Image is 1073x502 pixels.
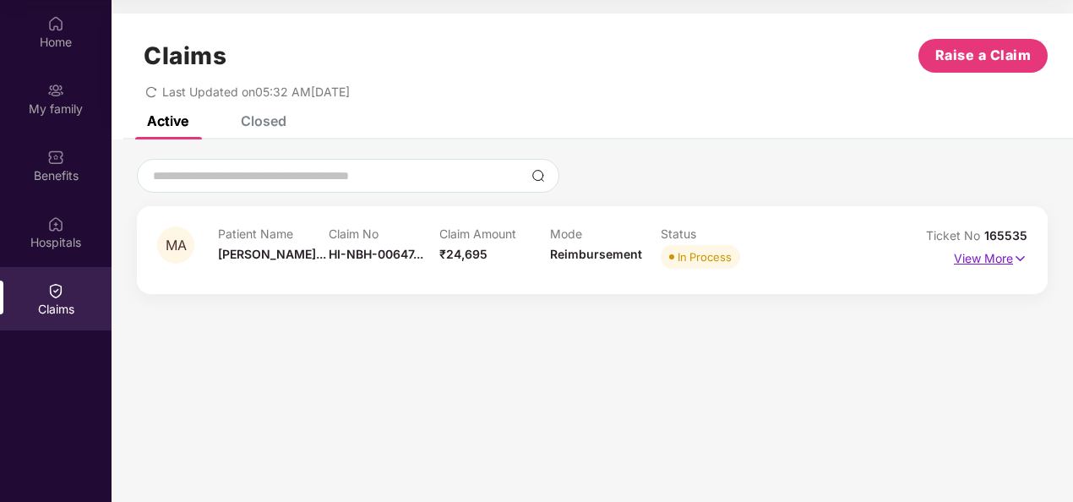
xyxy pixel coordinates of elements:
img: svg+xml;base64,PHN2ZyBpZD0iQmVuZWZpdHMiIHhtbG5zPSJodHRwOi8vd3d3LnczLm9yZy8yMDAwL3N2ZyIgd2lkdGg9Ij... [47,149,64,166]
p: Claim No [329,226,439,241]
span: Ticket No [926,228,984,243]
img: svg+xml;base64,PHN2ZyB4bWxucz0iaHR0cDovL3d3dy53My5vcmcvMjAwMC9zdmciIHdpZHRoPSIxNyIgaGVpZ2h0PSIxNy... [1013,249,1027,268]
div: Active [147,112,188,129]
h1: Claims [144,41,226,70]
span: 165535 [984,228,1027,243]
p: Mode [550,226,661,241]
p: Status [661,226,771,241]
img: svg+xml;base64,PHN2ZyBpZD0iU2VhcmNoLTMyeDMyIiB4bWxucz0iaHR0cDovL3d3dy53My5vcmcvMjAwMC9zdmciIHdpZH... [531,169,545,183]
img: svg+xml;base64,PHN2ZyBpZD0iSG9zcGl0YWxzIiB4bWxucz0iaHR0cDovL3d3dy53My5vcmcvMjAwMC9zdmciIHdpZHRoPS... [47,216,64,232]
p: Patient Name [218,226,329,241]
img: svg+xml;base64,PHN2ZyBpZD0iSG9tZSIgeG1sbnM9Imh0dHA6Ly93d3cudzMub3JnLzIwMDAvc3ZnIiB3aWR0aD0iMjAiIG... [47,15,64,32]
span: Last Updated on 05:32 AM[DATE] [162,85,350,99]
button: Raise a Claim [918,39,1048,73]
span: HI-NBH-00647... [329,247,423,261]
p: View More [954,245,1027,268]
span: ₹24,695 [439,247,487,261]
span: MA [166,238,187,253]
span: Reimbursement [550,247,642,261]
img: svg+xml;base64,PHN2ZyB3aWR0aD0iMjAiIGhlaWdodD0iMjAiIHZpZXdCb3g9IjAgMCAyMCAyMCIgZmlsbD0ibm9uZSIgeG... [47,82,64,99]
span: redo [145,85,157,99]
div: Closed [241,112,286,129]
span: [PERSON_NAME]... [218,247,326,261]
div: In Process [678,248,732,265]
img: svg+xml;base64,PHN2ZyBpZD0iQ2xhaW0iIHhtbG5zPSJodHRwOi8vd3d3LnczLm9yZy8yMDAwL3N2ZyIgd2lkdGg9IjIwIi... [47,282,64,299]
p: Claim Amount [439,226,550,241]
span: Raise a Claim [935,45,1032,66]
